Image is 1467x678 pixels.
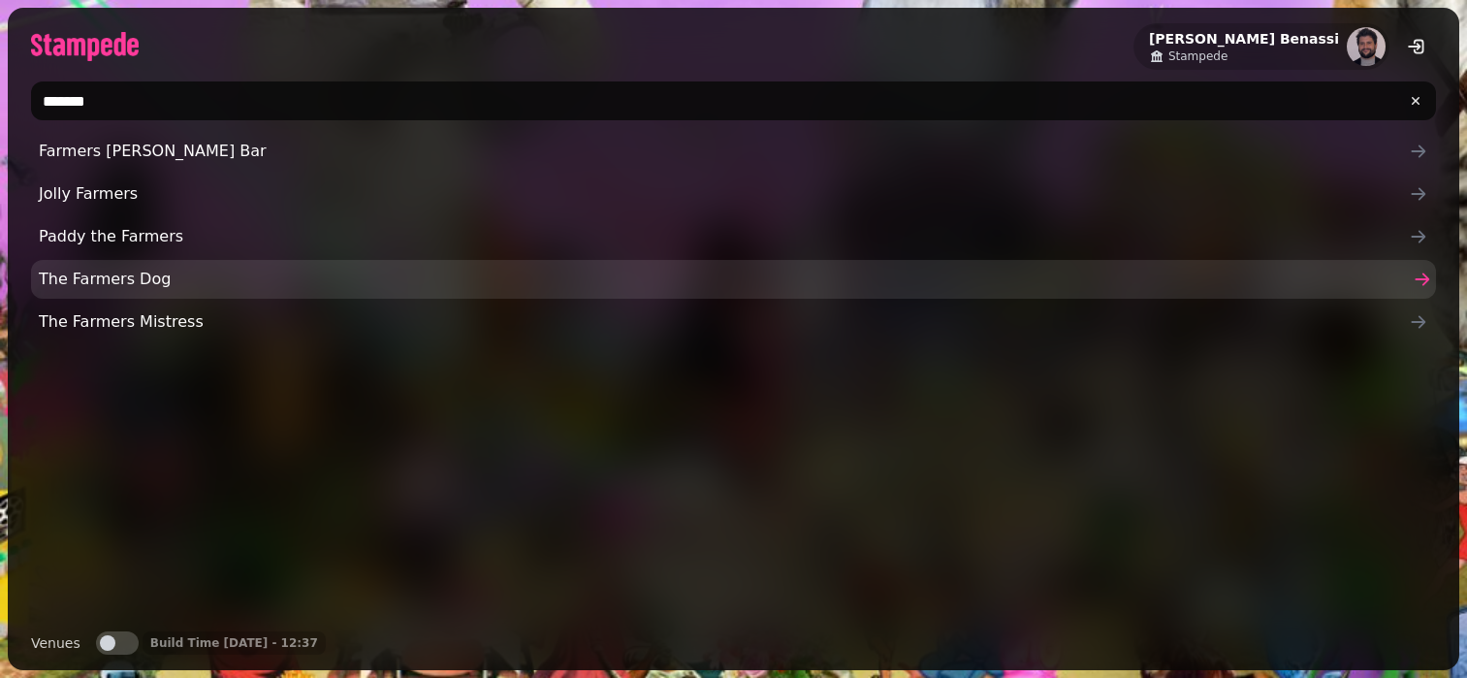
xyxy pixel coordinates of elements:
a: The Farmers Mistress [31,303,1436,341]
img: aHR0cHM6Ly93d3cuZ3JhdmF0YXIuY29tL2F2YXRhci9mNWJlMmFiYjM4MjBmMGYzOTE3MzVlNWY5MTA5YzdkYz9zPTE1MCZkP... [1347,27,1386,66]
button: logout [1397,27,1436,66]
a: Farmers [PERSON_NAME] Bar [31,132,1436,171]
span: The Farmers Dog [39,268,1409,291]
span: Paddy the Farmers [39,225,1409,248]
span: Farmers [PERSON_NAME] Bar [39,140,1409,163]
a: Stampede [1149,48,1339,64]
a: Jolly Farmers [31,175,1436,213]
p: Build Time [DATE] - 12:37 [150,635,318,651]
a: The Farmers Dog [31,260,1436,299]
label: Venues [31,631,80,655]
img: logo [31,32,139,61]
button: clear [1399,84,1432,117]
span: The Farmers Mistress [39,310,1409,334]
span: Stampede [1168,48,1228,64]
span: Jolly Farmers [39,182,1409,206]
a: Paddy the Farmers [31,217,1436,256]
h2: [PERSON_NAME] Benassi [1149,29,1339,48]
